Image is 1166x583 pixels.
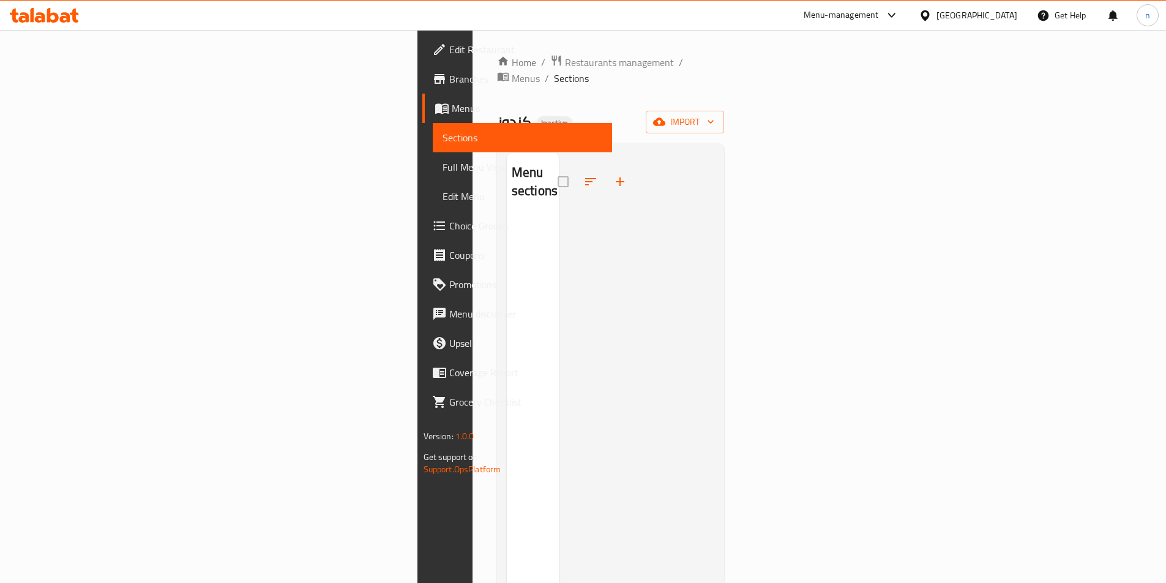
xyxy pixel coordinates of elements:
[449,42,602,57] span: Edit Restaurant
[1145,9,1150,22] span: n
[422,329,612,358] a: Upsell
[449,248,602,262] span: Coupons
[422,35,612,64] a: Edit Restaurant
[565,55,674,70] span: Restaurants management
[422,94,612,123] a: Menus
[422,64,612,94] a: Branches
[449,395,602,409] span: Grocery Checklist
[443,160,602,174] span: Full Menu View
[449,218,602,233] span: Choice Groups
[656,114,714,130] span: import
[936,9,1017,22] div: [GEOGRAPHIC_DATA]
[455,428,474,444] span: 1.0.0
[433,182,612,211] a: Edit Menu
[679,55,683,70] li: /
[452,101,602,116] span: Menus
[550,54,674,70] a: Restaurants management
[433,152,612,182] a: Full Menu View
[449,306,602,321] span: Menu disclaimer
[449,72,602,86] span: Branches
[507,211,559,221] nav: Menu sections
[424,428,454,444] span: Version:
[422,211,612,240] a: Choice Groups
[422,299,612,329] a: Menu disclaimer
[646,111,724,133] button: import
[422,240,612,270] a: Coupons
[424,461,501,477] a: Support.OpsPlatform
[433,123,612,152] a: Sections
[422,358,612,387] a: Coverage Report
[449,336,602,351] span: Upsell
[804,8,879,23] div: Menu-management
[449,277,602,292] span: Promotions
[443,189,602,204] span: Edit Menu
[422,387,612,417] a: Grocery Checklist
[443,130,602,145] span: Sections
[605,167,635,196] button: Add section
[449,365,602,380] span: Coverage Report
[422,270,612,299] a: Promotions
[424,449,480,465] span: Get support on:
